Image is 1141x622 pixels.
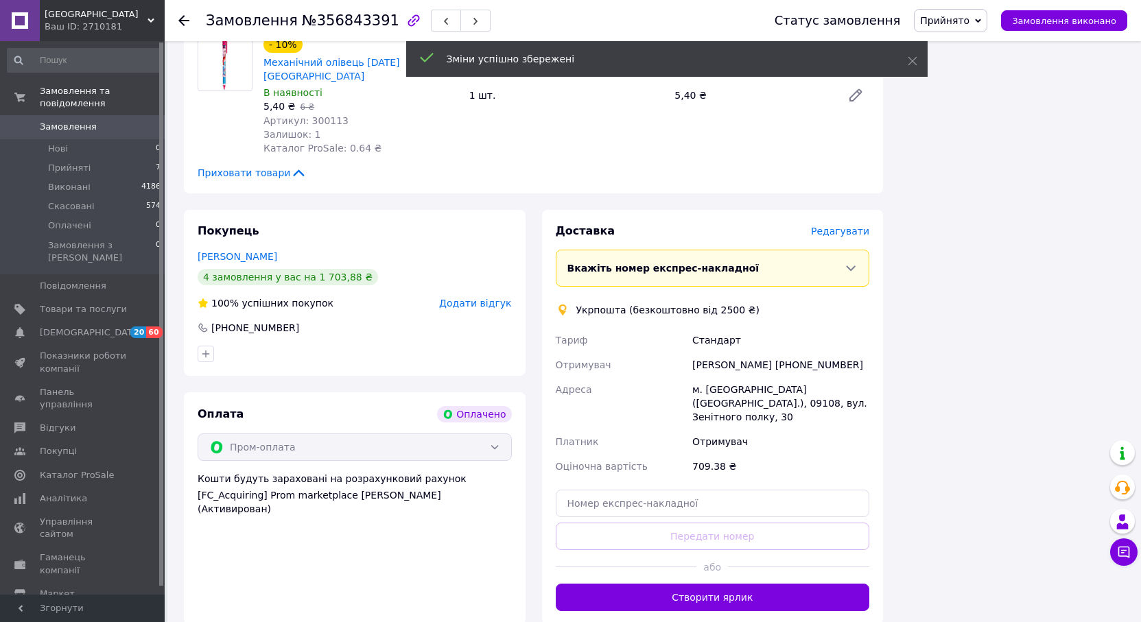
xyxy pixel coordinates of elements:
span: Скасовані [48,200,95,213]
span: Товари та послуги [40,303,127,315]
div: 709.38 ₴ [690,454,872,479]
span: Доставка [556,224,615,237]
div: Повернутися назад [178,14,189,27]
span: 20 [130,326,146,338]
a: Редагувати [842,82,869,109]
button: Замовлення виконано [1001,10,1127,31]
span: Замовлення виконано [1012,16,1116,26]
div: Укрпошта (безкоштовно від 2500 ₴) [573,303,763,317]
span: Прийнято [920,15,969,26]
div: Оплачено [437,406,511,422]
span: 0 [156,219,161,232]
span: Показники роботи компанії [40,350,127,374]
span: [DEMOGRAPHIC_DATA] [40,326,141,339]
span: 0 [156,143,161,155]
span: Оціночна вартість [556,461,648,472]
span: Управління сайтом [40,516,127,540]
span: Замовлення [206,12,298,29]
div: Зміни успішно збережені [447,52,873,66]
div: 1 шт. [464,86,670,105]
a: Механічний олівець [DATE] [GEOGRAPHIC_DATA] [263,57,400,82]
span: Замовлення [40,121,97,133]
div: [FC_Acquiring] Prom marketplace [PERSON_NAME] (Активирован) [198,488,512,516]
span: В наявності [263,87,322,98]
div: м. [GEOGRAPHIC_DATA] ([GEOGRAPHIC_DATA].), 09108, вул. Зенітного полку, 30 [690,377,872,429]
div: [PERSON_NAME] [PHONE_NUMBER] [690,352,872,377]
span: Адреса [556,384,592,395]
span: Каталог ProSale [40,469,114,481]
span: Тариф [556,335,588,346]
span: Платник [556,436,599,447]
div: Ваш ID: 2710181 [45,21,165,33]
div: Статус замовлення [775,14,901,27]
span: Букварь [45,8,148,21]
span: Артикул: 300113 [263,115,349,126]
span: Замовлення з [PERSON_NAME] [48,239,156,264]
div: Отримувач [690,429,872,454]
div: Стандарт [690,328,872,352]
span: Покупці [40,445,77,457]
span: 0 [156,239,161,264]
span: Прийняті [48,162,91,174]
span: №356843391 [302,12,399,29]
div: успішних покупок [198,296,333,310]
span: Нові [48,143,68,155]
span: Повідомлення [40,280,106,292]
div: 5,40 ₴ [669,86,836,105]
span: Отримувач [556,359,611,370]
span: Каталог ProSale: 0.64 ₴ [263,143,381,154]
span: Покупець [198,224,259,237]
span: Оплачені [48,219,91,232]
span: 574 [146,200,161,213]
span: Аналітика [40,492,87,505]
span: Додати відгук [439,298,511,309]
span: Відгуки [40,422,75,434]
button: Чат з покупцем [1110,538,1138,566]
span: 4186 [141,181,161,193]
span: Замовлення та повідомлення [40,85,165,110]
span: Гаманець компанії [40,551,127,576]
span: 7 [156,162,161,174]
span: Приховати товари [198,166,307,180]
div: 4 замовлення у вас на 1 703,88 ₴ [198,269,378,285]
div: - 10% [263,36,303,53]
span: або [696,560,728,574]
span: Вкажіть номер експрес-накладної [567,263,760,274]
span: Маркет [40,588,75,600]
span: Оплата [198,407,244,420]
span: 5,40 ₴ [263,101,295,112]
input: Пошук [7,48,162,73]
a: [PERSON_NAME] [198,251,277,262]
span: Редагувати [811,226,869,237]
img: Механічний олівець 1 Вересня 300113 Вінкс [222,37,228,91]
span: Залишок: 1 [263,129,321,140]
span: 6 ₴ [300,102,314,112]
span: Виконані [48,181,91,193]
div: Кошти будуть зараховані на розрахунковий рахунок [198,472,512,516]
div: [PHONE_NUMBER] [210,321,301,335]
span: 60 [146,326,162,338]
span: Панель управління [40,386,127,411]
input: Номер експрес-накладної [556,490,870,517]
button: Створити ярлик [556,584,870,611]
span: 100% [211,298,239,309]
